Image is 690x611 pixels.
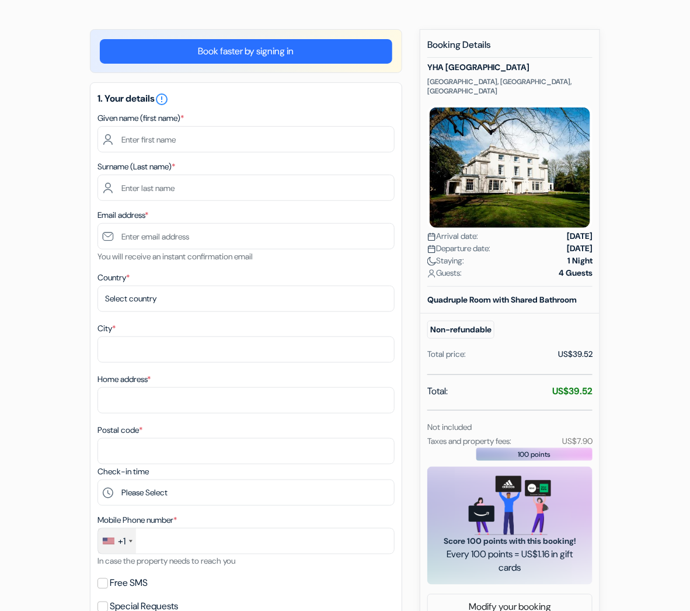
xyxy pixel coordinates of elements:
span: Score 100 points with this booking! [441,535,579,547]
h5: YHA [GEOGRAPHIC_DATA] [427,63,593,72]
img: calendar.svg [427,245,436,254]
input: Enter last name [97,175,395,201]
small: US$7.90 [562,436,593,446]
small: Non-refundable [427,321,494,339]
strong: US$39.52 [552,385,593,397]
div: Total price: [427,348,466,360]
span: Arrival date: [427,230,478,242]
i: error_outline [155,92,169,106]
b: Quadruple Room with Shared Bathroom [427,294,577,305]
strong: 4 Guests [559,267,593,279]
h5: Booking Details [427,39,593,58]
img: user_icon.svg [427,269,436,278]
img: gift_card_hero_new.png [469,476,551,535]
strong: [DATE] [567,242,593,255]
div: +1 [118,534,126,548]
img: calendar.svg [427,232,436,241]
small: Taxes and property fees: [427,436,511,446]
span: Departure date: [427,242,490,255]
label: Mobile Phone number [97,514,177,526]
small: You will receive an instant confirmation email [97,251,253,262]
label: Email address [97,209,148,221]
div: US$39.52 [558,348,593,360]
img: moon.svg [427,257,436,266]
h5: 1. Your details [97,92,395,106]
label: Surname (Last name) [97,161,175,173]
span: 100 points [518,449,551,460]
label: City [97,322,116,335]
strong: 1 Night [567,255,593,267]
span: Guests: [427,267,462,279]
input: Enter email address [97,223,395,249]
label: Check-in time [97,466,149,478]
label: Free SMS [110,575,148,592]
a: error_outline [155,92,169,105]
div: United States: +1 [98,529,136,554]
p: [GEOGRAPHIC_DATA], [GEOGRAPHIC_DATA], [GEOGRAPHIC_DATA] [427,77,593,96]
span: Every 100 points = US$1.16 in gift cards [441,547,579,575]
label: Postal code [97,424,142,436]
span: Total: [427,384,448,398]
strong: [DATE] [567,230,593,242]
label: Home address [97,373,151,386]
small: In case the property needs to reach you [97,556,235,567]
input: Enter first name [97,126,395,152]
label: Given name (first name) [97,112,184,124]
label: Country [97,272,130,284]
small: Not included [427,422,472,432]
a: Book faster by signing in [100,39,392,64]
span: Staying: [427,255,464,267]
